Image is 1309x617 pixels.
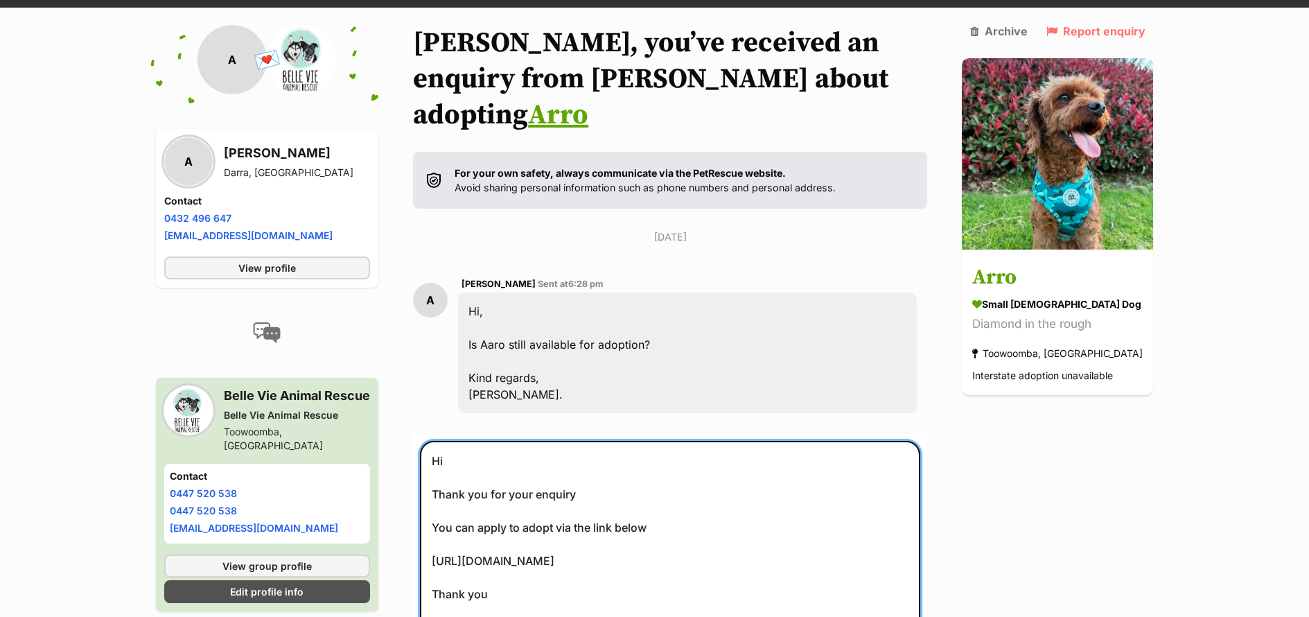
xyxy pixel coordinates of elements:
[972,370,1113,382] span: Interstate adoption unavailable
[962,252,1153,396] a: Arro small [DEMOGRAPHIC_DATA] Dog Diamond in the rough Toowoomba, [GEOGRAPHIC_DATA] Interstate ad...
[224,144,353,163] h3: [PERSON_NAME]
[224,425,371,453] div: Toowoomba, [GEOGRAPHIC_DATA]
[455,166,836,195] p: Avoid sharing personal information such as phone numbers and personal address.
[455,167,786,179] strong: For your own safety, always communicate via the PetRescue website.
[164,212,231,224] a: 0432 496 647
[164,386,213,435] img: Belle Vie Animal Rescue profile pic
[538,279,604,289] span: Sent at
[164,229,333,241] a: [EMAIL_ADDRESS][DOMAIN_NAME]
[164,555,371,577] a: View group profile
[170,522,338,534] a: [EMAIL_ADDRESS][DOMAIN_NAME]
[224,408,371,422] div: Belle Vie Animal Rescue
[970,25,1028,37] a: Archive
[224,386,371,406] h3: Belle Vie Animal Rescue
[222,559,312,573] span: View group profile
[164,257,371,279] a: View profile
[170,505,237,516] a: 0447 520 538
[253,322,281,343] img: conversation-icon-4a6f8262b818ee0b60e3300018af0b2d0b884aa5de6e9bcb8d3d4eeb1a70a7c4.svg
[170,487,237,499] a: 0447 520 538
[413,25,927,133] h1: [PERSON_NAME], you’ve received an enquiry from [PERSON_NAME] about adopting
[197,25,267,94] div: A
[164,194,371,208] h4: Contact
[164,580,371,603] a: Edit profile info
[962,58,1153,250] img: Arro
[413,229,927,244] p: [DATE]
[972,263,1143,294] h3: Arro
[1046,25,1145,37] a: Report enquiry
[413,283,448,318] div: A
[252,45,283,75] span: 💌
[170,469,365,483] h4: Contact
[528,98,588,132] a: Arro
[972,315,1143,334] div: Diamond in the rough
[972,297,1143,312] div: small [DEMOGRAPHIC_DATA] Dog
[164,137,213,186] div: A
[267,25,336,94] img: Belle Vie Animal Rescue profile pic
[568,279,604,289] span: 6:28 pm
[238,261,296,275] span: View profile
[230,584,304,599] span: Edit profile info
[458,293,917,413] div: Hi, Is Aaro still available for adoption? Kind regards, [PERSON_NAME].
[462,279,536,289] span: [PERSON_NAME]
[224,166,353,180] div: Darra, [GEOGRAPHIC_DATA]
[972,345,1143,363] div: Toowoomba, [GEOGRAPHIC_DATA]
